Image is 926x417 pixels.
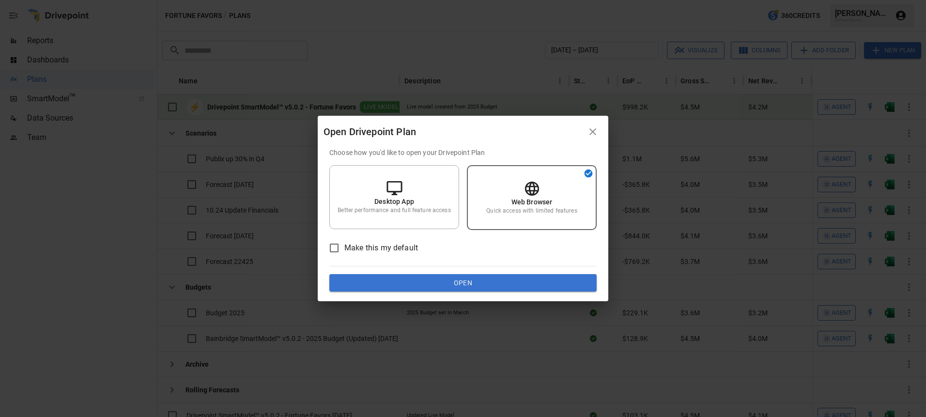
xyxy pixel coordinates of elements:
span: Make this my default [344,242,418,254]
button: Open [329,274,597,292]
p: Choose how you'd like to open your Drivepoint Plan [329,148,597,157]
p: Quick access with limited features [486,207,577,215]
p: Web Browser [511,197,553,207]
p: Desktop App [374,197,414,206]
p: Better performance and full feature access [338,206,450,215]
div: Open Drivepoint Plan [324,124,583,139]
